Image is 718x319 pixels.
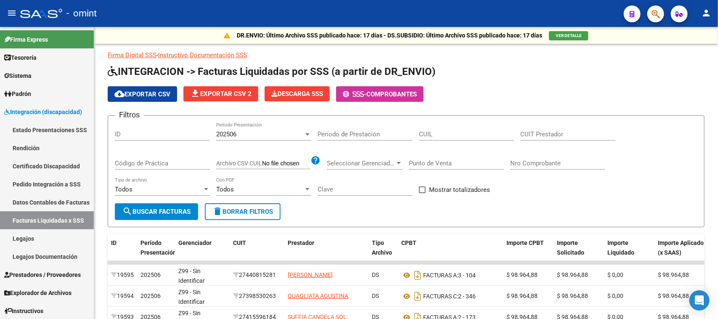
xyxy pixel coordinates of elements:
button: Exportar CSV [108,86,177,102]
datatable-header-cell: ID [108,234,137,271]
span: Período Presentación [140,239,176,256]
span: Exportar CSV [114,90,170,98]
span: Prestadores / Proveedores [4,270,81,279]
span: INTEGRACION -> Facturas Liquidadas por SSS (a partir de DR_ENVIO) [108,66,435,77]
span: Z99 - Sin Identificar [178,268,205,284]
mat-icon: delete [212,206,223,216]
datatable-header-cell: Importe Aplicado (x SAAS) [654,234,709,271]
datatable-header-cell: Importe Liquidado [604,234,654,271]
button: VER DETALLE [549,31,588,40]
button: Borrar Filtros [205,203,281,220]
span: Sistema [4,71,32,80]
span: FACTURAS C: [423,293,458,300]
span: Z99 - Sin Identificar [178,289,205,305]
span: FACTURAS A: [423,272,458,279]
span: Instructivos [4,306,43,316]
input: Archivo CSV CUIL [262,160,310,167]
i: Descargar documento [412,290,423,303]
span: Prestador [288,239,314,246]
span: QUAGLIATA AGUSTINA [288,292,348,299]
span: Firma Express [4,35,48,44]
datatable-header-cell: CPBT [398,234,503,271]
p: - [108,51,705,60]
div: 2 - 346 [401,290,500,303]
span: $ 98.964,88 [658,292,689,299]
span: Importe CPBT [506,239,544,246]
span: $ 98.964,88 [658,271,689,278]
button: Buscar Facturas [115,203,198,220]
span: $ 0,00 [607,271,623,278]
span: CUIT [233,239,246,246]
datatable-header-cell: Prestador [284,234,368,271]
span: Importe Solicitado [557,239,584,256]
span: 202506 [140,271,161,278]
span: - omint [66,4,97,23]
span: 202506 [216,130,236,138]
div: 3 - 104 [401,268,500,282]
span: CPBT [401,239,416,246]
span: $ 98.964,88 [506,292,538,299]
span: 202506 [140,292,161,299]
mat-icon: help [310,155,321,165]
span: Archivo CSV CUIL [216,160,262,167]
span: Tipo Archivo [372,239,392,256]
span: Todos [216,186,234,193]
span: DS [372,271,379,278]
datatable-header-cell: Importe CPBT [503,234,554,271]
span: Importe Liquidado [607,239,634,256]
div: 27398530263 [233,291,281,301]
mat-icon: cloud_download [114,89,125,99]
span: Descarga SSS [271,90,323,98]
datatable-header-cell: CUIT [230,234,284,271]
span: Integración (discapacidad) [4,107,82,117]
div: 27440815281 [233,270,281,280]
span: Tesorería [4,53,37,62]
span: - [343,90,366,98]
span: Comprobantes [366,90,417,98]
i: Descargar documento [412,268,423,282]
div: 19595 [111,270,134,280]
button: Descarga SSS [265,86,330,101]
h3: Filtros [115,109,144,121]
datatable-header-cell: Gerenciador [175,234,230,271]
span: Borrar Filtros [212,208,273,215]
app-download-masive: Descarga masiva de comprobantes (adjuntos) [265,86,330,102]
span: $ 0,00 [607,292,623,299]
span: ID [111,239,117,246]
span: DS [372,292,379,299]
span: $ 98.964,88 [557,271,588,278]
span: VER DETALLE [556,33,582,38]
span: Exportar CSV 2 [190,90,252,98]
div: 19594 [111,291,134,301]
span: Buscar Facturas [122,208,191,215]
a: Firma Digital SSS [108,51,156,59]
p: DR.ENVIO: Último Archivo SSS publicado hace: 17 días - DS.SUBSIDIO: Último Archivo SSS publicado ... [237,31,542,40]
mat-icon: person [701,8,711,18]
button: -Comprobantes [336,86,424,102]
span: Seleccionar Gerenciador [327,159,395,167]
mat-icon: search [122,206,132,216]
span: Padrón [4,89,31,98]
span: $ 98.964,88 [557,292,588,299]
span: $ 98.964,88 [506,271,538,278]
span: Todos [115,186,132,193]
datatable-header-cell: Período Presentación [137,234,175,271]
button: Exportar CSV 2 [183,86,258,101]
a: Instructivo Documentación SSS [158,51,247,59]
span: Mostrar totalizadores [429,185,490,195]
span: Importe Aplicado (x SAAS) [658,239,704,256]
div: Open Intercom Messenger [689,290,710,311]
datatable-header-cell: Importe Solicitado [554,234,604,271]
datatable-header-cell: Tipo Archivo [368,234,398,271]
span: [PERSON_NAME] [288,271,333,278]
mat-icon: menu [7,8,17,18]
mat-icon: file_download [190,88,200,98]
span: Gerenciador [178,239,212,246]
span: Explorador de Archivos [4,288,72,298]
